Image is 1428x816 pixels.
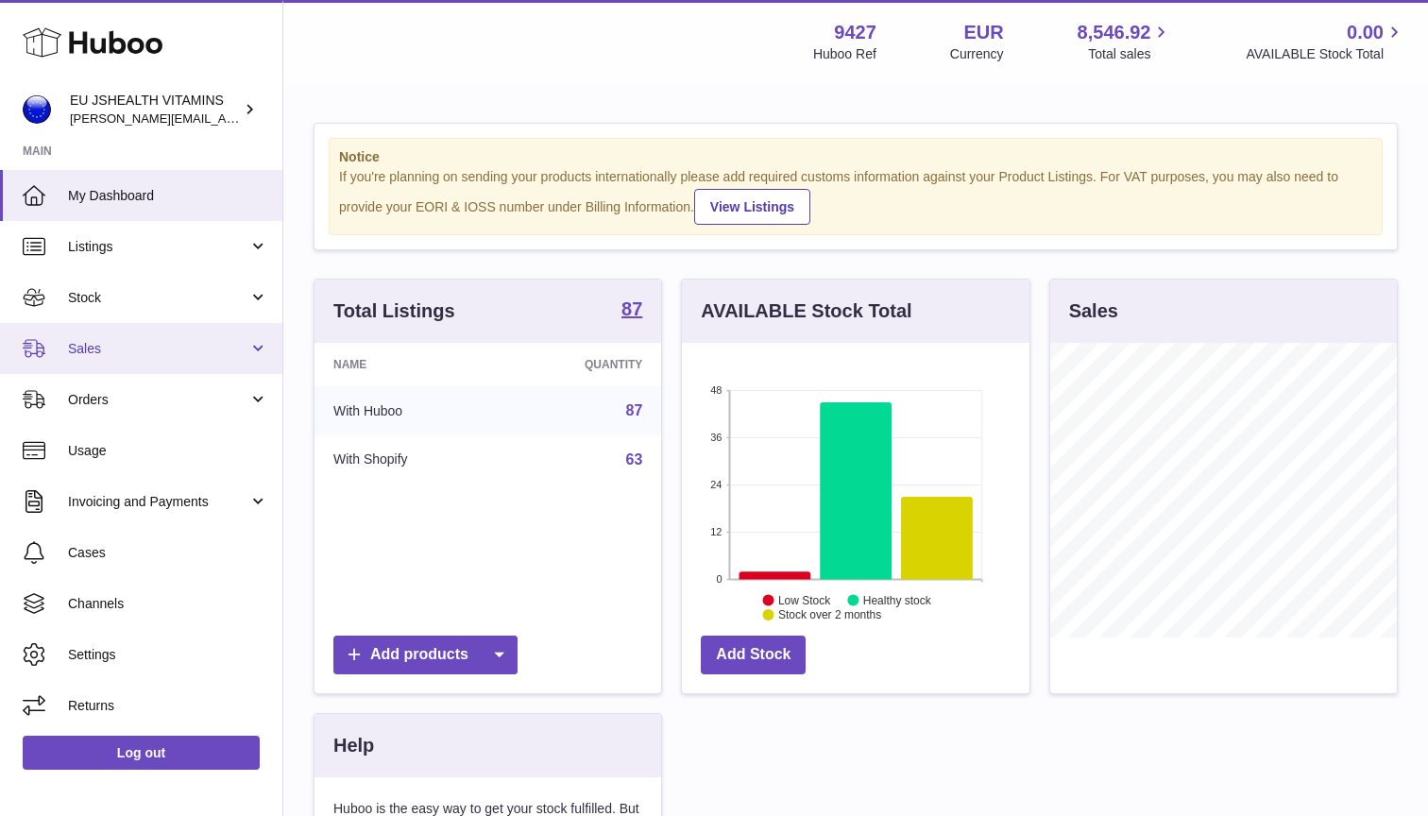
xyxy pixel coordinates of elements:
span: 8,546.92 [1078,20,1151,45]
span: Listings [68,238,248,256]
text: Stock over 2 months [778,608,881,621]
span: Total sales [1088,45,1172,63]
span: Stock [68,289,248,307]
div: If you're planning on sending your products internationally please add required customs informati... [339,168,1372,225]
span: Invoicing and Payments [68,493,248,511]
th: Name [314,343,501,386]
text: 0 [717,573,722,585]
text: 24 [711,479,722,490]
text: 12 [711,526,722,537]
div: Huboo Ref [813,45,876,63]
strong: EUR [963,20,1003,45]
a: Add products [333,636,518,674]
img: laura@jessicasepel.com [23,95,51,124]
text: Low Stock [778,593,831,606]
span: Settings [68,646,268,664]
span: 0.00 [1347,20,1384,45]
text: 36 [711,432,722,443]
h3: Help [333,733,374,758]
td: With Shopify [314,435,501,484]
span: My Dashboard [68,187,268,205]
a: 63 [626,451,643,467]
span: Sales [68,340,248,358]
a: Log out [23,736,260,770]
a: 0.00 AVAILABLE Stock Total [1246,20,1405,63]
h3: Total Listings [333,298,455,324]
span: Orders [68,391,248,409]
strong: Notice [339,148,1372,166]
a: 87 [626,402,643,418]
span: [PERSON_NAME][EMAIL_ADDRESS][DOMAIN_NAME] [70,110,379,126]
a: 87 [621,299,642,322]
span: AVAILABLE Stock Total [1246,45,1405,63]
a: 8,546.92 Total sales [1078,20,1173,63]
h3: AVAILABLE Stock Total [701,298,911,324]
span: Usage [68,442,268,460]
strong: 87 [621,299,642,318]
div: Currency [950,45,1004,63]
strong: 9427 [834,20,876,45]
span: Returns [68,697,268,715]
a: View Listings [694,189,810,225]
th: Quantity [501,343,661,386]
a: Add Stock [701,636,806,674]
text: 48 [711,384,722,396]
span: Channels [68,595,268,613]
td: With Huboo [314,386,501,435]
text: Healthy stock [863,593,932,606]
span: Cases [68,544,268,562]
div: EU JSHEALTH VITAMINS [70,92,240,127]
h3: Sales [1069,298,1118,324]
